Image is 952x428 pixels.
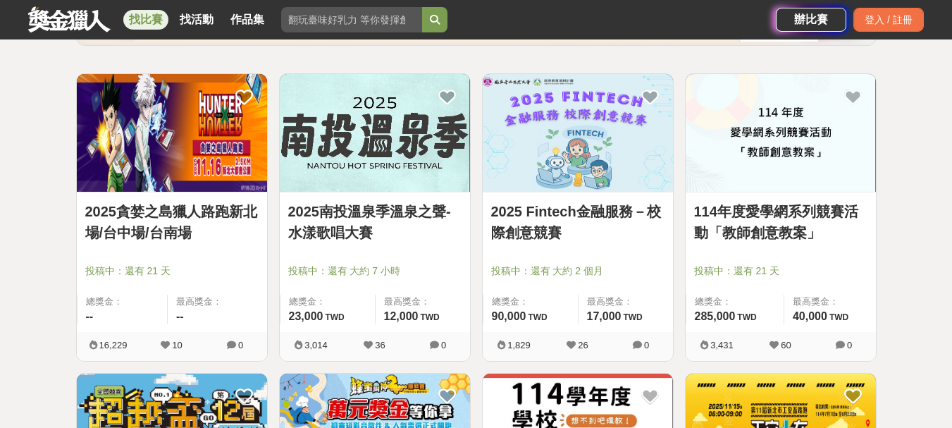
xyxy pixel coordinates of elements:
span: TWD [829,312,848,322]
span: 總獎金： [86,295,159,309]
a: 作品集 [225,10,270,30]
span: -- [176,310,184,322]
span: 投稿中：還有 大約 7 小時 [288,264,462,279]
span: TWD [623,312,642,322]
span: 90,000 [492,310,526,322]
span: TWD [420,312,439,322]
span: 0 [644,340,649,350]
span: 1,829 [507,340,531,350]
span: 3,014 [304,340,328,350]
span: 0 [238,340,243,350]
a: 2025貪婪之島獵人路跑新北場/台中場/台南場 [85,201,259,243]
span: 12,000 [384,310,419,322]
span: 23,000 [289,310,323,322]
a: 2025 Fintech金融服務－校際創意競賽 [491,201,664,243]
span: 60 [781,340,791,350]
span: 10 [172,340,182,350]
span: 0 [847,340,852,350]
span: 0 [441,340,446,350]
span: 最高獎金： [176,295,259,309]
span: 26 [578,340,588,350]
a: 辦比賽 [776,8,846,32]
span: 投稿中：還有 21 天 [694,264,867,279]
img: Cover Image [77,74,267,192]
span: 總獎金： [695,295,775,309]
a: 找比賽 [123,10,168,30]
span: 16,229 [99,340,128,350]
span: 投稿中：還有 21 天 [85,264,259,279]
span: -- [86,310,94,322]
input: 翻玩臺味好乳力 等你發揮創意！ [281,7,422,32]
span: 3,431 [710,340,734,350]
a: 找活動 [174,10,219,30]
span: 總獎金： [289,295,366,309]
span: 285,000 [695,310,736,322]
span: TWD [528,312,547,322]
span: TWD [325,312,344,322]
span: 投稿中：還有 大約 2 個月 [491,264,664,279]
span: 總獎金： [492,295,569,309]
a: 114年度愛學網系列競賽活動「教師創意教案」 [694,201,867,243]
span: 40,000 [793,310,827,322]
span: 最高獎金： [587,295,664,309]
span: 最高獎金： [793,295,867,309]
img: Cover Image [483,74,673,192]
div: 登入 / 註冊 [853,8,924,32]
span: 最高獎金： [384,295,462,309]
span: TWD [737,312,756,322]
img: Cover Image [686,74,876,192]
img: Cover Image [280,74,470,192]
span: 36 [375,340,385,350]
a: 2025南投溫泉季溫泉之聲-水漾歌唱大賽 [288,201,462,243]
span: 17,000 [587,310,622,322]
